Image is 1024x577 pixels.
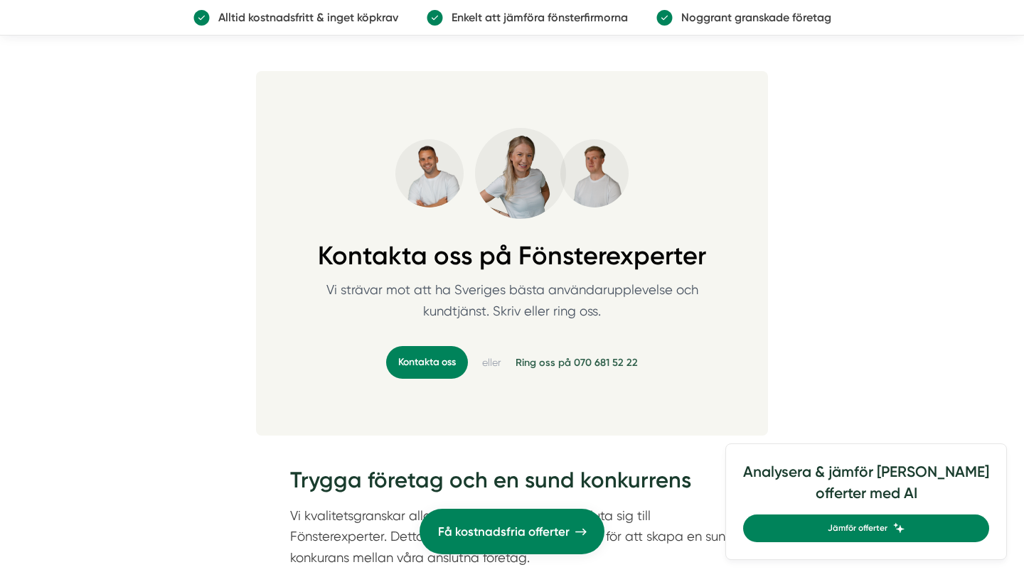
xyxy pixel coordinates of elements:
[516,355,638,370] a: Ring oss på 070 681 52 22
[290,465,734,505] h2: Trygga företag och en sund konkurrens
[210,9,398,26] p: Alltid kostnadsfritt & inget köpkrav
[279,242,745,279] h2: Kontakta oss på Fönsterexperter
[420,509,604,554] a: Få kostnadsfria offerter
[482,355,501,370] span: eller
[386,346,468,379] a: Kontakta oss
[395,139,464,207] img: Niclas från Fönsterexperter
[307,279,717,338] p: Vi strävar mot att ha Sveriges bästa användarupplevelse och kundtjänst. Skriv eller ring oss.
[443,9,628,26] p: Enkelt att jämföra fönsterfirmorna
[673,9,831,26] p: Noggrant granskade företag
[438,522,570,541] span: Få kostnadsfria offerter
[560,139,629,207] img: Nicholas från Fönsterexperter
[290,505,734,568] p: Vi kvalitetsgranskar alla företag som väljer att ansluta sig till Fönsterexperter. Detta för best...
[743,461,989,514] h4: Analysera & jämför [PERSON_NAME] offerter med AI
[475,128,566,219] img: Jenny från Fönsterexperter
[828,522,887,535] span: Jämför offerter
[743,514,989,542] a: Jämför offerter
